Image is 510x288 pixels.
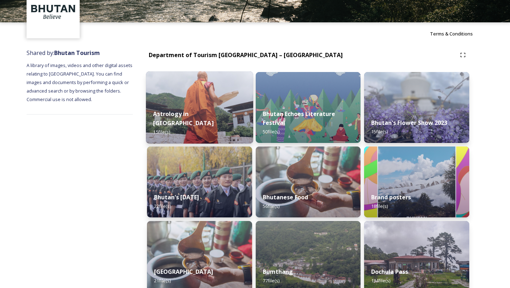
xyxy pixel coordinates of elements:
span: 15 file(s) [153,129,170,135]
img: _SCH1465.jpg [146,71,253,144]
span: 22 file(s) [154,203,171,209]
span: 15 file(s) [371,128,388,135]
img: Bhutan%2520National%2520Day10.jpg [147,146,252,217]
span: Shared by: [27,49,100,57]
span: 134 file(s) [371,277,390,284]
img: Bhutan_Believe_800_1000_4.jpg [364,146,469,217]
img: Bhutan%2520Echoes7.jpg [256,72,361,143]
strong: Astrology in [GEOGRAPHIC_DATA] [153,110,213,127]
span: 18 file(s) [371,203,388,209]
span: 77 file(s) [263,277,279,284]
strong: Bhutanese Food [263,193,308,201]
strong: Bhutan Echoes Literature Festival [263,110,335,127]
strong: Dochula Pass [371,268,408,276]
span: 56 file(s) [263,203,279,209]
strong: Bhutan Tourism [54,49,100,57]
strong: Bhutan's [DATE] [154,193,199,201]
strong: Bhutan's Flower Show 2023 [371,119,447,127]
span: Terms & Conditions [430,31,473,37]
strong: Bumthang [263,268,293,276]
a: Terms & Conditions [430,29,483,38]
span: 21 file(s) [154,277,171,284]
strong: [GEOGRAPHIC_DATA] [154,268,213,276]
span: 50 file(s) [263,128,279,135]
img: Bhutan%2520Flower%2520Show2.jpg [364,72,469,143]
span: A library of images, videos and other digital assets relating to [GEOGRAPHIC_DATA]. You can find ... [27,62,134,103]
strong: Department of Tourism [GEOGRAPHIC_DATA] – [GEOGRAPHIC_DATA] [149,51,343,59]
img: Bumdeling%2520090723%2520by%2520Amp%2520Sripimanwat-4.jpg [256,146,361,217]
strong: Brand posters [371,193,411,201]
